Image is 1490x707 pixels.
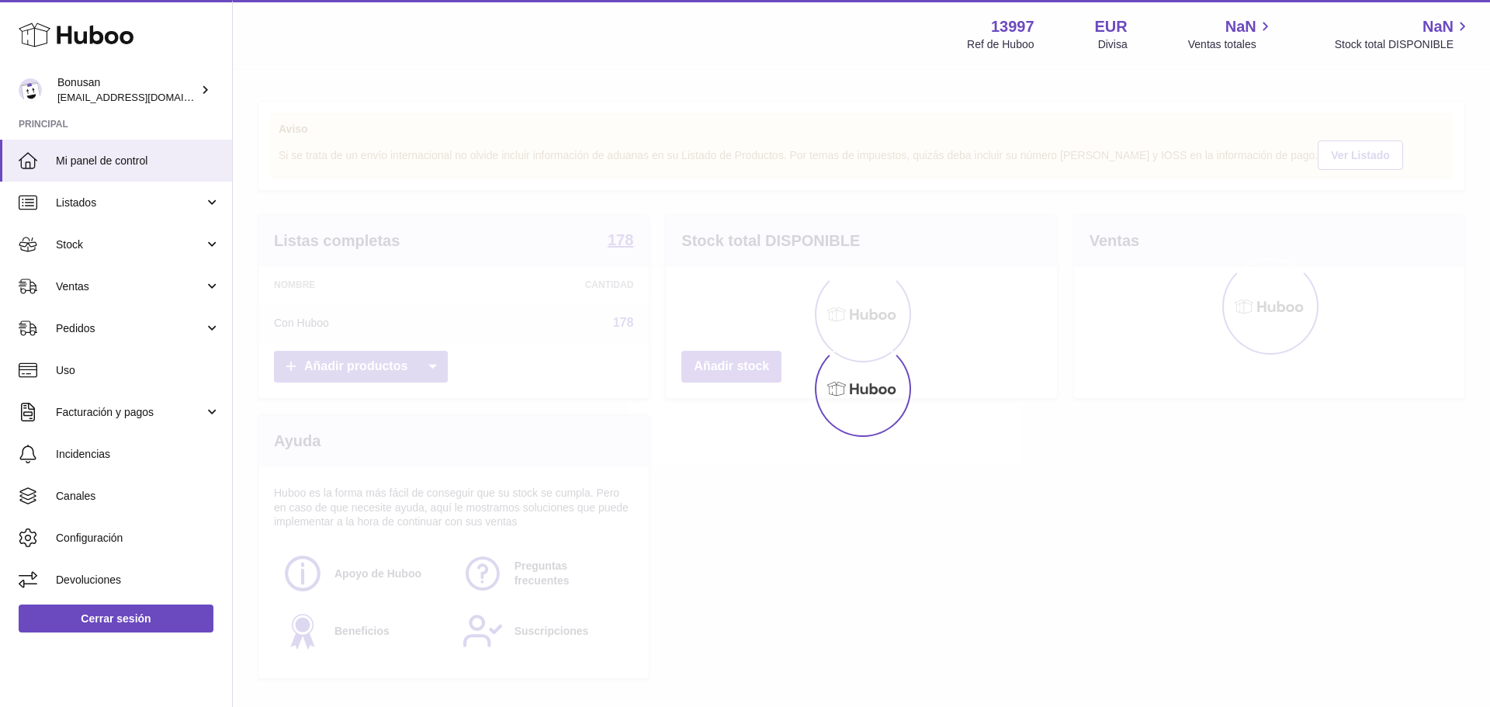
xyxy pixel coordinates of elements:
span: Ventas totales [1188,37,1274,52]
a: NaN Ventas totales [1188,16,1274,52]
span: Stock [56,237,204,252]
span: Devoluciones [56,573,220,587]
span: Listados [56,196,204,210]
span: NaN [1225,16,1256,37]
span: Pedidos [56,321,204,336]
span: Configuración [56,531,220,546]
span: Ventas [56,279,204,294]
div: Ref de Huboo [967,37,1034,52]
span: Stock total DISPONIBLE [1335,37,1471,52]
strong: 13997 [991,16,1034,37]
span: NaN [1422,16,1454,37]
span: Canales [56,489,220,504]
span: Mi panel de control [56,154,220,168]
a: NaN Stock total DISPONIBLE [1335,16,1471,52]
a: Cerrar sesión [19,605,213,632]
img: info@bonusan.es [19,78,42,102]
span: Facturación y pagos [56,405,204,420]
div: Divisa [1098,37,1128,52]
span: [EMAIL_ADDRESS][DOMAIN_NAME] [57,91,228,103]
span: Uso [56,363,220,378]
strong: EUR [1095,16,1128,37]
span: Incidencias [56,447,220,462]
div: Bonusan [57,75,197,105]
